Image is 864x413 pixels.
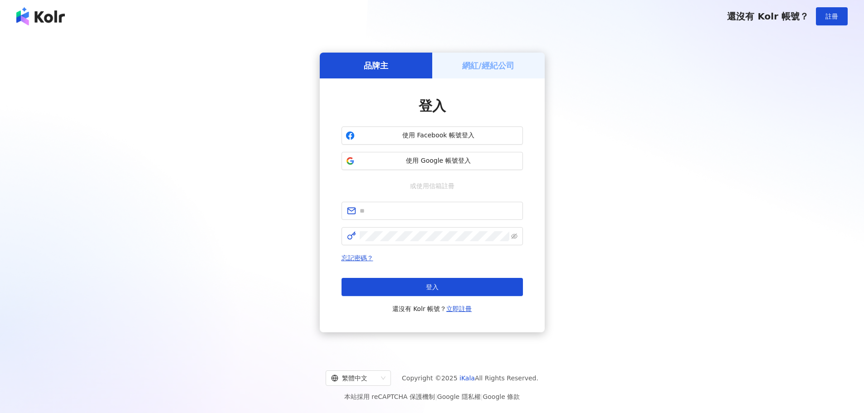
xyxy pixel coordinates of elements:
[419,98,446,114] span: 登入
[16,7,65,25] img: logo
[825,13,838,20] span: 註冊
[816,7,848,25] button: 註冊
[342,152,523,170] button: 使用 Google 帳號登入
[435,393,437,400] span: |
[459,374,475,382] a: iKala
[483,393,520,400] a: Google 條款
[727,11,809,22] span: 還沒有 Kolr 帳號？
[402,373,538,384] span: Copyright © 2025 All Rights Reserved.
[404,181,461,191] span: 或使用信箱註冊
[481,393,483,400] span: |
[331,371,377,385] div: 繁體中文
[358,156,519,165] span: 使用 Google 帳號登入
[437,393,481,400] a: Google 隱私權
[446,305,472,312] a: 立即註冊
[392,303,472,314] span: 還沒有 Kolr 帳號？
[364,60,388,71] h5: 品牌主
[511,233,517,239] span: eye-invisible
[342,254,373,262] a: 忘記密碼？
[358,131,519,140] span: 使用 Facebook 帳號登入
[342,278,523,296] button: 登入
[342,126,523,145] button: 使用 Facebook 帳號登入
[426,283,439,291] span: 登入
[462,60,514,71] h5: 網紅/經紀公司
[344,391,520,402] span: 本站採用 reCAPTCHA 保護機制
